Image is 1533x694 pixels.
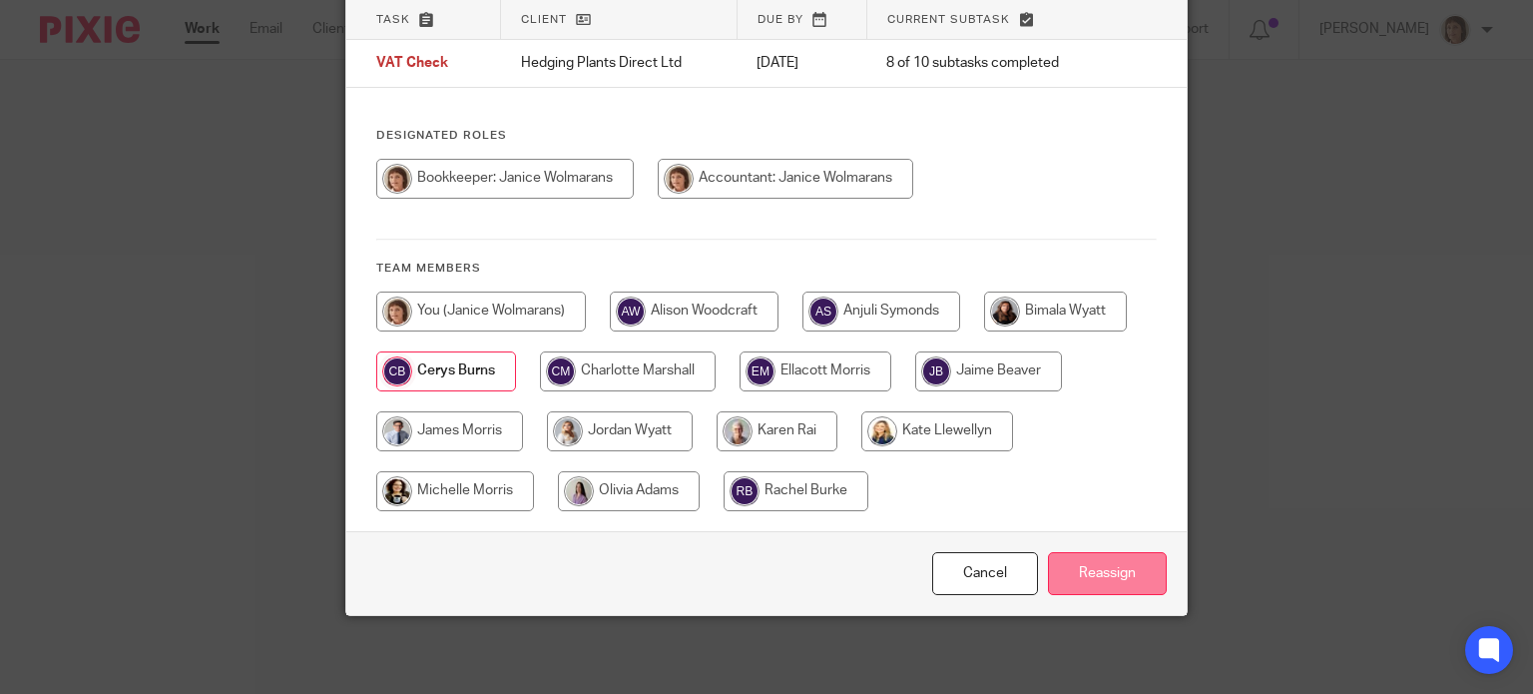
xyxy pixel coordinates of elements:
[932,552,1038,595] a: Close this dialog window
[376,57,448,71] span: VAT Check
[376,261,1158,277] h4: Team members
[376,14,410,25] span: Task
[521,14,567,25] span: Client
[887,14,1010,25] span: Current subtask
[758,14,803,25] span: Due by
[866,40,1116,88] td: 8 of 10 subtasks completed
[376,128,1158,144] h4: Designated Roles
[757,53,846,73] p: [DATE]
[521,53,717,73] p: Hedging Plants Direct Ltd
[1048,552,1167,595] input: Reassign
